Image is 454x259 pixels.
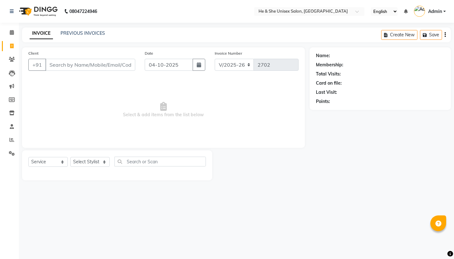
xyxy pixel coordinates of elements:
div: Name: [316,52,330,59]
div: Total Visits: [316,71,341,77]
label: Invoice Number [215,51,242,56]
input: Search or Scan [114,157,206,166]
label: Client [28,51,38,56]
img: logo [16,3,59,20]
input: Search by Name/Mobile/Email/Code [45,59,135,71]
div: Points: [316,98,330,105]
label: Date [145,51,153,56]
div: Membership: [316,62,343,68]
button: +91 [28,59,46,71]
button: Create New [381,30,417,40]
span: Admin [428,8,442,15]
a: PREVIOUS INVOICES [61,30,105,36]
b: 08047224946 [69,3,97,20]
a: INVOICE [30,28,53,39]
div: Last Visit: [316,89,337,96]
iframe: chat widget [428,234,448,253]
div: Card on file: [316,80,342,87]
img: Admin [414,6,425,17]
button: Save [420,30,442,40]
span: Select & add items from the list below [28,78,299,142]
